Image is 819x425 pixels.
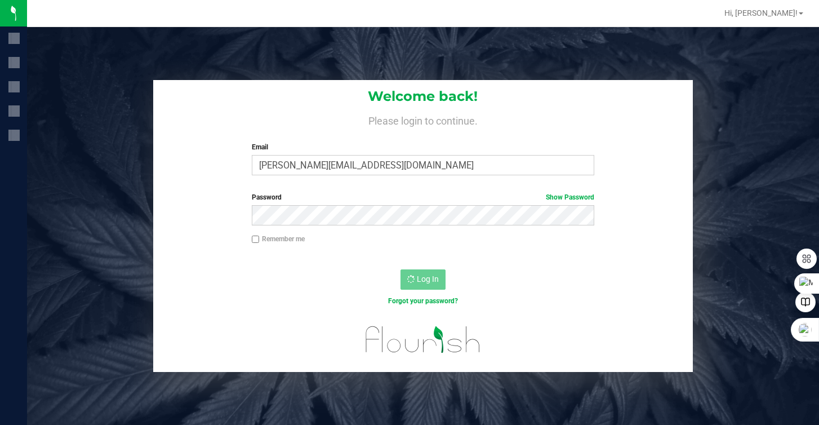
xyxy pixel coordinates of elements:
[252,142,594,152] label: Email
[252,193,282,201] span: Password
[417,275,439,284] span: Log In
[400,269,446,290] button: Log In
[252,234,305,244] label: Remember me
[724,8,798,17] span: Hi, [PERSON_NAME]!
[388,297,458,305] a: Forgot your password?
[355,318,490,361] img: flourish_logo.svg
[153,113,692,126] h4: Please login to continue.
[546,193,594,201] a: Show Password
[252,236,260,244] input: Remember me
[153,89,692,104] h1: Welcome back!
